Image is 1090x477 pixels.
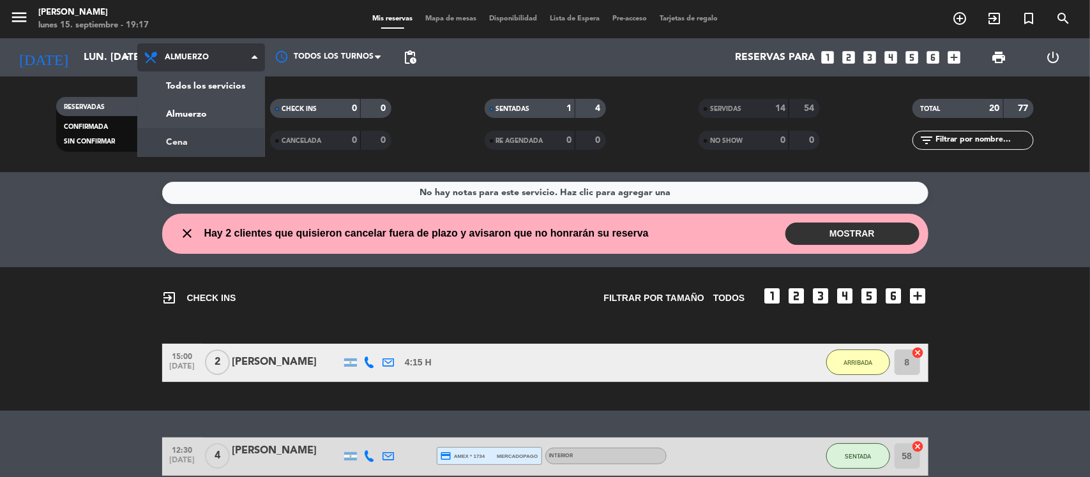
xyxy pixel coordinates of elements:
span: Reservas para [736,52,815,64]
div: lunes 15. septiembre - 19:17 [38,19,149,32]
i: looks_6 [884,286,904,306]
div: LOG OUT [1026,38,1080,77]
span: NO SHOW [710,138,743,144]
div: No hay notas para este servicio. Haz clic para agregar una [420,186,670,200]
strong: 0 [595,136,603,145]
a: Almuerzo [138,100,264,128]
strong: 0 [352,136,357,145]
span: Filtrar por tamaño [604,291,704,305]
span: 4:15 H [405,355,432,370]
i: add_box [946,49,963,66]
i: looks_3 [811,286,831,306]
strong: 0 [381,136,389,145]
span: [DATE] [167,456,199,471]
span: 12:30 [167,442,199,457]
span: SIN CONFIRMAR [64,138,115,145]
button: menu [10,8,29,31]
span: mercadopago [497,452,538,460]
strong: 0 [809,136,817,145]
span: Tarjetas de regalo [653,15,724,22]
span: RESERVADAS [64,104,105,110]
strong: 20 [990,104,1000,113]
i: looks_5 [904,49,921,66]
strong: 0 [566,136,571,145]
a: Todos los servicios [138,72,264,100]
span: TODOS [713,291,745,305]
button: ARRIBADA [826,349,890,375]
i: add_box [908,286,928,306]
span: ARRIBADA [844,359,872,366]
i: looks_one [762,286,783,306]
span: 15:00 [167,348,199,363]
span: Hay 2 clientes que quisieron cancelar fuera de plazo y avisaron que no honrarán su reserva [204,225,649,242]
span: [DATE] [167,362,199,377]
input: Filtrar por nombre... [934,133,1033,147]
div: [PERSON_NAME] [232,354,341,371]
i: close [180,226,195,241]
div: [PERSON_NAME] [38,6,149,19]
i: exit_to_app [987,11,1002,26]
span: print [991,50,1006,65]
span: CHECK INS [162,290,236,305]
span: CANCELADA [282,138,321,144]
span: Mapa de mesas [419,15,483,22]
strong: 0 [352,104,357,113]
i: looks_6 [925,49,942,66]
i: looks_two [787,286,807,306]
span: TOTAL [920,106,940,112]
span: 2 [205,349,230,375]
strong: 0 [381,104,389,113]
i: looks_3 [862,49,879,66]
i: looks_4 [883,49,900,66]
span: CONFIRMADA [64,124,108,130]
i: cancel [912,346,925,359]
span: SENTADA [845,453,871,460]
strong: 14 [775,104,785,113]
span: CHECK INS [282,106,317,112]
span: Disponibilidad [483,15,543,22]
i: add_circle_outline [952,11,967,26]
span: SERVIDAS [710,106,741,112]
i: menu [10,8,29,27]
i: filter_list [919,133,934,148]
button: MOSTRAR [785,223,920,245]
i: looks_two [841,49,858,66]
i: looks_one [820,49,836,66]
a: Cena [138,128,264,156]
strong: 4 [595,104,603,113]
i: exit_to_app [162,290,178,305]
i: credit_card [441,450,452,462]
span: RE AGENDADA [496,138,543,144]
i: power_settings_new [1045,50,1061,65]
span: pending_actions [402,50,418,65]
span: Pre-acceso [606,15,653,22]
strong: 77 [1018,104,1031,113]
i: cancel [912,440,925,453]
i: looks_5 [859,286,880,306]
i: turned_in_not [1021,11,1036,26]
div: [PERSON_NAME] [232,443,341,459]
span: Lista de Espera [543,15,606,22]
button: SENTADA [826,443,890,469]
span: Interior [549,453,573,459]
i: looks_4 [835,286,856,306]
span: SENTADAS [496,106,530,112]
strong: 1 [566,104,571,113]
span: Almuerzo [165,53,209,62]
strong: 0 [780,136,785,145]
span: 4 [205,443,230,469]
i: arrow_drop_down [119,50,134,65]
span: amex * 1734 [441,450,485,462]
i: search [1056,11,1071,26]
span: Mis reservas [366,15,419,22]
i: [DATE] [10,43,77,71]
strong: 54 [804,104,817,113]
